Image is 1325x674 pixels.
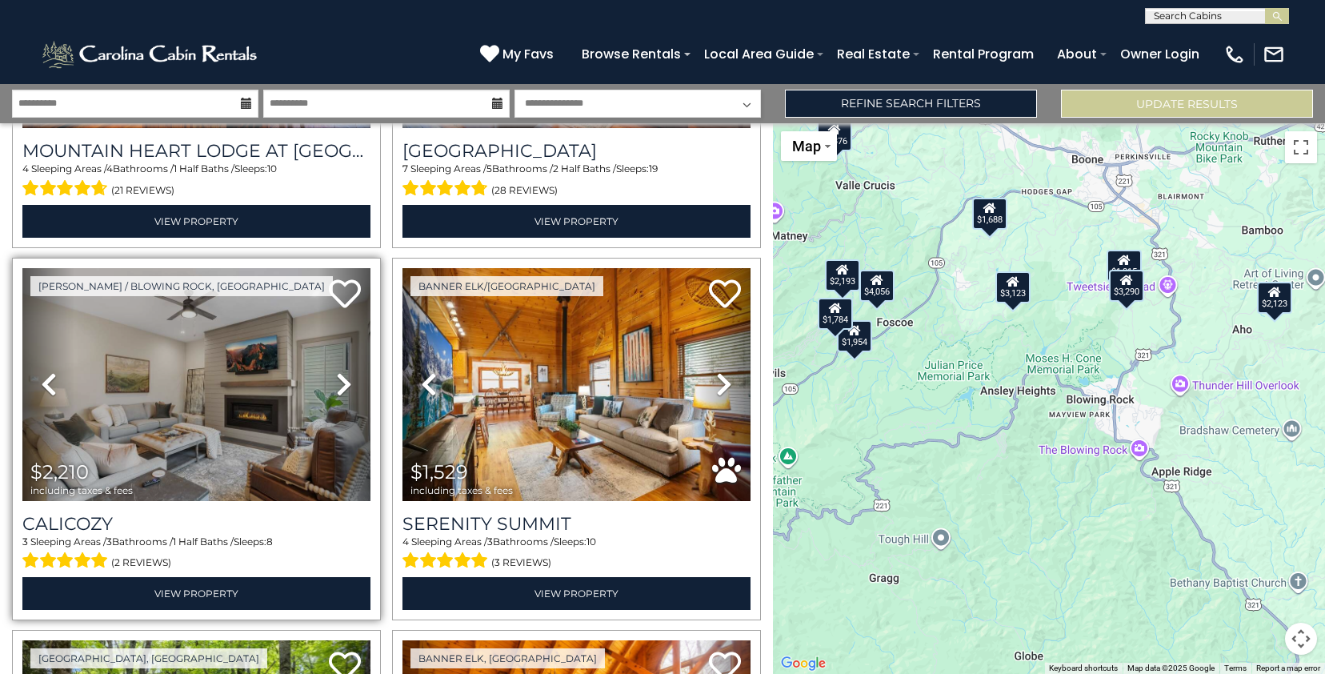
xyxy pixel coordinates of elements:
a: Serenity Summit [402,513,751,535]
button: Map camera controls [1285,623,1317,655]
div: Sleeping Areas / Bathrooms / Sleeps: [402,535,751,573]
a: My Favs [480,44,558,65]
div: $4,056 [859,270,895,302]
button: Toggle fullscreen view [1285,131,1317,163]
a: Mountain Heart Lodge at [GEOGRAPHIC_DATA] [22,140,370,162]
a: Local Area Guide [696,40,822,68]
span: 4 [22,162,29,175]
span: (3 reviews) [491,552,551,573]
img: thumbnail_167084327.jpeg [22,268,370,501]
img: phone-regular-white.png [1223,43,1246,66]
a: View Property [22,205,370,238]
span: Map data ©2025 Google [1127,664,1215,672]
h3: Mountain Heart Lodge at Eagles Nest [22,140,370,162]
span: 5 [486,162,492,175]
a: Open this area in Google Maps (opens a new window) [777,653,830,674]
span: 7 [402,162,408,175]
a: Banner Elk, [GEOGRAPHIC_DATA] [410,648,605,668]
a: [PERSON_NAME] / Blowing Rock, [GEOGRAPHIC_DATA] [30,276,333,296]
span: 4 [106,162,113,175]
a: Rental Program [925,40,1042,68]
span: 3 [487,536,493,548]
div: $3,123 [995,271,1031,303]
div: $1,784 [818,298,853,330]
div: $3,290 [1109,270,1144,302]
div: $1,688 [972,198,1007,230]
span: (28 reviews) [491,180,558,201]
div: Sleeping Areas / Bathrooms / Sleeps: [22,162,370,200]
button: Change map style [781,131,837,161]
span: $1,529 [410,460,468,483]
a: Report a map error [1256,664,1320,672]
a: View Property [402,577,751,610]
a: View Property [22,577,370,610]
span: My Favs [502,44,554,64]
a: Add to favorites [709,278,741,312]
span: 1 Half Baths / [174,162,234,175]
div: $2,123 [1257,282,1292,314]
span: including taxes & fees [410,485,513,495]
a: [GEOGRAPHIC_DATA], [GEOGRAPHIC_DATA] [30,648,267,668]
a: [GEOGRAPHIC_DATA] [402,140,751,162]
span: (21 reviews) [111,180,174,201]
button: Keyboard shortcuts [1049,663,1118,674]
a: View Property [402,205,751,238]
div: $1,815 [1107,250,1142,282]
a: Add to favorites [329,278,361,312]
a: Terms (opens in new tab) [1224,664,1247,672]
span: $2,210 [30,460,89,483]
img: mail-regular-white.png [1263,43,1285,66]
span: 3 [22,536,28,548]
span: (2 reviews) [111,552,171,573]
a: Banner Elk/[GEOGRAPHIC_DATA] [410,276,603,296]
div: $2,193 [825,259,860,291]
a: Real Estate [829,40,918,68]
span: Map [792,138,821,154]
span: 2 Half Baths / [553,162,616,175]
a: Refine Search Filters [785,90,1037,118]
img: thumbnail_167191056.jpeg [402,268,751,501]
button: Update Results [1061,90,1313,118]
span: 3 [106,536,112,548]
span: including taxes & fees [30,485,133,495]
a: Browse Rentals [574,40,689,68]
a: Owner Login [1112,40,1207,68]
a: Calicozy [22,513,370,535]
span: 1 Half Baths / [173,536,234,548]
span: 19 [649,162,658,175]
div: Sleeping Areas / Bathrooms / Sleeps: [402,162,751,200]
span: 10 [267,162,277,175]
div: Sleeping Areas / Bathrooms / Sleeps: [22,535,370,573]
span: 8 [266,536,273,548]
span: 10 [586,536,596,548]
img: Google [777,653,830,674]
a: About [1049,40,1105,68]
img: White-1-2.png [40,38,262,70]
span: 4 [402,536,409,548]
h3: Majestic Mountain Haus [402,140,751,162]
div: $1,954 [837,320,872,352]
